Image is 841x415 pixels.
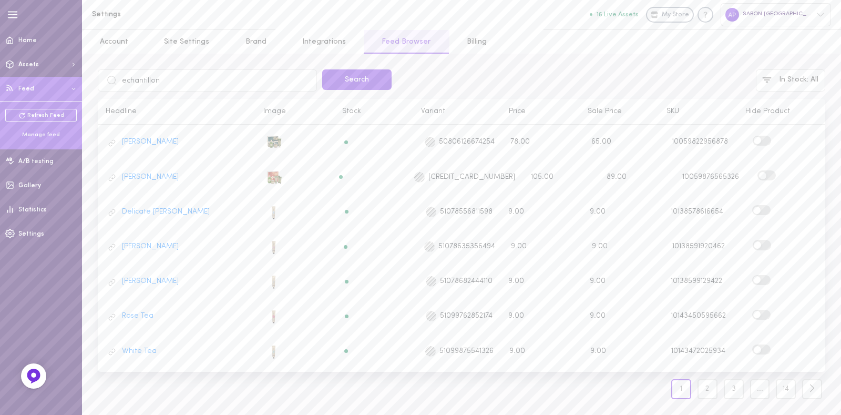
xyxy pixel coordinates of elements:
span: 10143450595662 [671,312,726,320]
a: Refresh Feed [5,109,77,122]
span: 51078635356494 [438,242,495,251]
span: 9.00 [508,208,524,216]
span: Green Rose [424,241,435,252]
div: Hide Product [737,107,816,116]
span: 9.00 [590,347,606,355]
a: 1 [668,379,694,399]
div: Manage feed [5,131,77,139]
a: [PERSON_NAME] [122,173,179,182]
a: Delicate [PERSON_NAME] [122,207,210,217]
div: Headline [98,107,255,116]
a: [PERSON_NAME] [122,277,179,286]
span: 105.00 [531,173,553,181]
a: 14 [776,379,796,399]
a: [PERSON_NAME] [122,242,179,251]
span: 10138578616654 [671,208,723,216]
span: 65.00 [591,138,611,146]
a: White Tea [122,347,157,356]
span: [CREDIT_CARD_NUMBER] [428,173,515,182]
div: Stock [334,107,413,116]
span: 9.00 [590,277,606,285]
span: 9.00 [508,312,524,320]
span: Assets [18,62,39,68]
div: Sale Price [580,107,659,116]
button: In Stock: All [756,69,825,92]
span: 89.00 [607,173,627,181]
span: Olive Bliss [425,137,435,147]
a: 3 [721,379,747,399]
span: My Store [662,11,689,20]
button: Search [322,69,392,90]
span: Rose Tea [426,311,436,321]
span: 10059876565326 [682,173,739,181]
span: 10138599129422 [671,277,722,285]
a: 2 [698,379,717,399]
a: Feed Browser [364,30,448,54]
div: SABON [GEOGRAPHIC_DATA] [721,3,831,26]
a: Rose Tea [122,311,153,321]
div: Image [255,107,334,116]
a: 16 Live Assets [590,11,646,18]
a: Billing [449,30,505,54]
span: 51078682444110 [440,277,493,286]
span: 9.00 [509,347,525,355]
a: Brand [228,30,284,54]
span: 9.00 [590,312,606,320]
span: White Tea [425,346,436,357]
div: Knowledge center [698,7,713,23]
span: 9.00 [511,242,527,250]
span: Feed [18,86,34,92]
div: Price [501,107,580,116]
span: A/B testing [18,158,54,165]
a: Account [82,30,146,54]
button: 16 Live Assets [590,11,639,18]
span: Olive Bliss [414,172,425,183]
a: 14 [773,379,799,399]
span: 10143472025934 [671,347,725,355]
h1: Settings [92,11,265,18]
span: 10059822956878 [672,138,728,146]
a: Integrations [284,30,364,54]
div: SKU [659,107,737,116]
span: 51099875541326 [439,347,494,356]
span: Delicate Jasmine [426,207,436,217]
span: 10138591920462 [672,242,725,250]
span: Settings [18,231,44,237]
span: 9.00 [590,208,606,216]
span: 9.00 [508,277,524,285]
a: [PERSON_NAME] [122,137,179,147]
a: 1 [671,379,691,399]
a: ... [750,379,770,399]
span: 51099762852174 [440,311,493,321]
input: Search [98,69,317,92]
a: 2 [694,379,721,399]
img: Feedback Button [26,368,42,384]
span: 78.00 [510,138,530,146]
a: Site Settings [146,30,227,54]
span: 51078556811598 [440,207,493,217]
span: 50806126674254 [439,137,495,147]
a: My Store [646,7,694,23]
span: Statistics [18,207,47,213]
span: Gallery [18,183,41,189]
span: Home [18,37,37,44]
div: Variant [413,107,501,116]
span: 9.00 [592,242,608,250]
span: Patchouli Lavender Vanilla [426,276,436,287]
a: 3 [724,379,744,399]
